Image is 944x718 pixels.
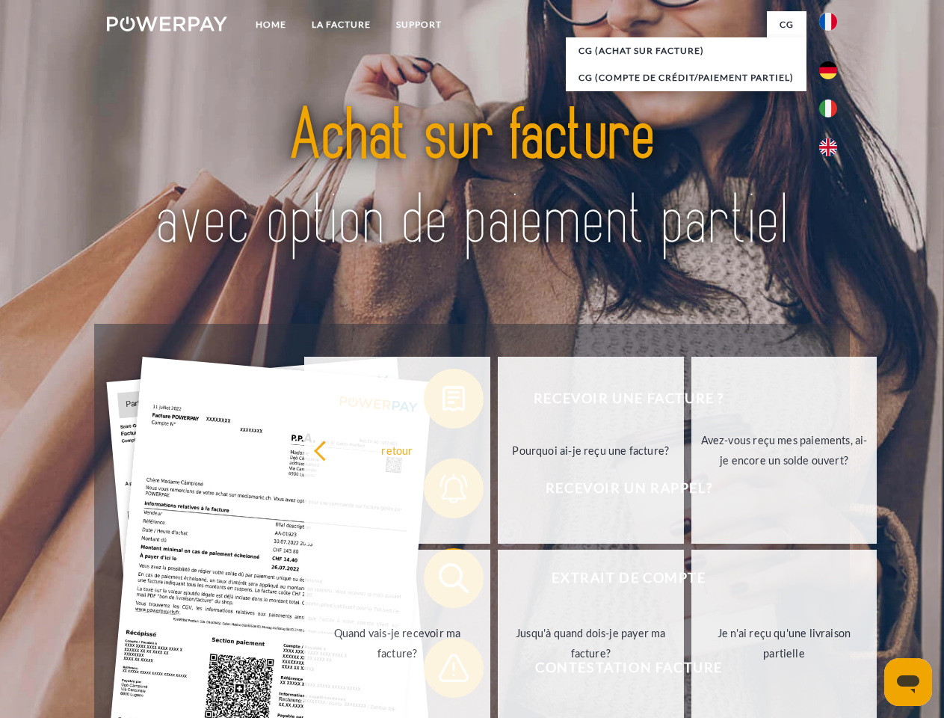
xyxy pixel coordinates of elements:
[143,72,801,286] img: title-powerpay_fr.svg
[700,623,869,663] div: Je n'ai reçu qu'une livraison partielle
[299,11,383,38] a: LA FACTURE
[243,11,299,38] a: Home
[819,13,837,31] img: fr
[767,11,806,38] a: CG
[819,99,837,117] img: it
[566,37,806,64] a: CG (achat sur facture)
[819,61,837,79] img: de
[507,623,675,663] div: Jusqu'à quand dois-je payer ma facture?
[107,16,227,31] img: logo-powerpay-white.svg
[313,440,481,460] div: retour
[884,658,932,706] iframe: Bouton de lancement de la fenêtre de messagerie
[819,138,837,156] img: en
[313,623,481,663] div: Quand vais-je recevoir ma facture?
[700,430,869,470] div: Avez-vous reçu mes paiements, ai-je encore un solde ouvert?
[691,357,877,544] a: Avez-vous reçu mes paiements, ai-je encore un solde ouvert?
[507,440,675,460] div: Pourquoi ai-je reçu une facture?
[566,64,806,91] a: CG (Compte de crédit/paiement partiel)
[383,11,454,38] a: Support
